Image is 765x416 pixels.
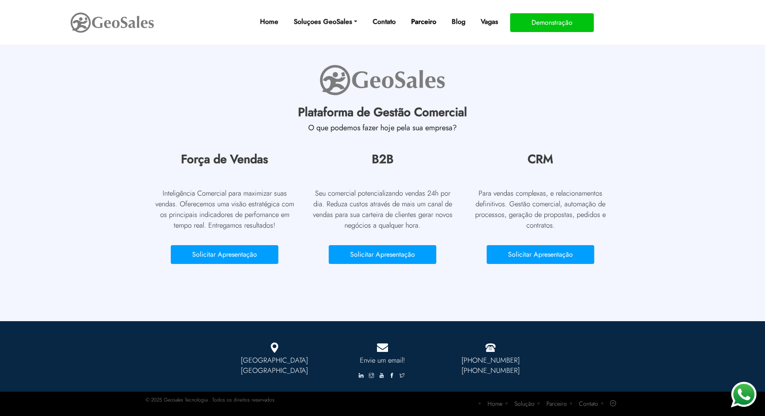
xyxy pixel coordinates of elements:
[271,343,278,353] img: Marcador
[318,63,447,97] img: GeoSales
[514,399,534,408] a: Solução
[310,152,455,171] h2: B2B
[461,355,520,365] a: [PHONE_NUMBER]
[510,13,594,32] button: Demonstração
[487,245,594,264] button: Solicitar Apresentação
[468,152,613,171] h2: CRM
[310,188,455,230] p: Seu comercial potencializando vendas 24h por dia. Reduza custos através de mais um canal de venda...
[377,343,388,353] img: Mail
[488,399,502,408] a: Home
[257,13,282,30] a: Home
[290,13,361,30] a: Soluçoes GeoSales
[152,188,297,230] p: Inteligência Comercial para maximizar suas vendas. Oferecemos uma visão estratégica com os princ...
[448,13,469,30] a: Blog
[461,365,520,375] a: [PHONE_NUMBER]
[369,13,399,30] a: Contato
[335,355,430,366] a: Envie um email!
[329,245,436,264] button: Solicitar Apresentação
[146,123,619,137] h3: O que podemos fazer hoje pela sua empresa?
[485,343,496,353] img: Fone
[546,399,567,408] a: Parceiro
[477,13,502,30] a: Vagas
[227,355,322,376] p: [GEOGRAPHIC_DATA] [GEOGRAPHIC_DATA]
[152,152,297,171] h2: Força de Vendas
[468,188,613,230] p: Para vendas complexas, e relacionamentos definitivos. Gestão comercial, automação de processos, g...
[579,399,598,408] a: Contato
[408,13,440,30] a: Parceiro
[70,11,155,35] img: GeoSales
[171,245,278,264] button: Solicitar Apresentação
[731,382,756,407] img: WhatsApp
[146,396,276,404] p: © 2025 Geosales Tecnologia . Todos os direitos reservados.
[146,105,619,124] h2: Plataforma de Gestão Comercial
